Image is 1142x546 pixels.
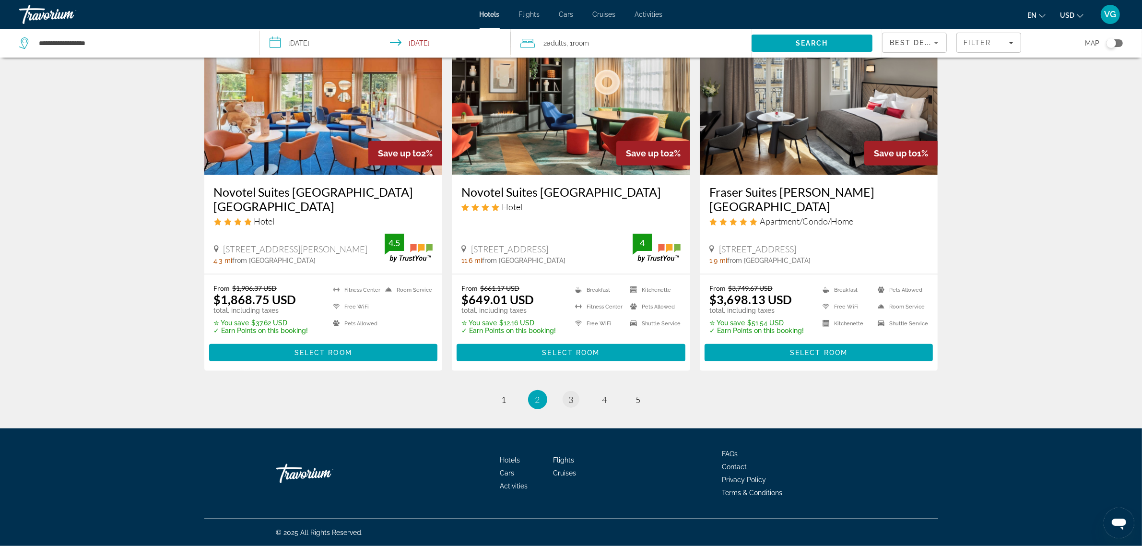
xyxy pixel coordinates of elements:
[709,327,804,334] p: ✓ Earn Points on this booking!
[276,459,372,488] a: Go Home
[224,244,368,254] span: [STREET_ADDRESS][PERSON_NAME]
[1085,36,1099,50] span: Map
[378,148,421,158] span: Save up to
[511,29,752,58] button: Travelers: 2 adults, 0 children
[500,456,520,464] a: Hotels
[457,346,685,356] a: Select Room
[204,22,443,175] a: Novotel Suites Paris Issy les Moulineaux
[553,469,576,477] span: Cruises
[214,292,296,307] ins: $1,868.75 USD
[461,202,681,212] div: 4 star Hotel
[535,394,540,405] span: 2
[570,318,625,330] li: Free WiFi
[1099,39,1123,47] button: Toggle map
[480,11,500,18] a: Hotels
[461,185,681,199] h3: Novotel Suites [GEOGRAPHIC_DATA]
[760,216,853,226] span: Apartment/Condo/Home
[616,141,690,166] div: 2%
[553,456,574,464] span: Flights
[956,33,1021,53] button: Filters
[328,301,380,313] li: Free WiFi
[461,327,556,334] p: ✓ Earn Points on this booking!
[1060,8,1083,22] button: Change currency
[709,185,929,214] a: Fraser Suites [PERSON_NAME][GEOGRAPHIC_DATA]
[1104,508,1134,538] iframe: Button to launch messaging window
[873,301,928,313] li: Room Service
[214,319,249,327] span: ✮ You save
[276,529,363,536] span: © 2025 All Rights Reserved.
[636,394,641,405] span: 5
[542,349,600,356] span: Select Room
[461,257,482,264] span: 11.6 mi
[709,307,804,314] p: total, including taxes
[482,257,565,264] span: from [GEOGRAPHIC_DATA]
[209,344,438,361] button: Select Room
[380,284,433,296] li: Room Service
[722,463,747,471] a: Contact
[461,292,534,307] ins: $649.01 USD
[709,292,792,307] ins: $3,698.13 USD
[368,141,442,166] div: 2%
[625,318,681,330] li: Shuttle Service
[964,39,991,47] span: Filter
[500,482,528,490] a: Activities
[519,11,540,18] a: Flights
[500,469,514,477] span: Cars
[233,284,277,292] del: $1,906.37 USD
[752,35,872,52] button: Search
[709,284,726,292] span: From
[633,234,681,262] img: TrustYou guest rating badge
[722,450,738,458] span: FAQs
[573,39,589,47] span: Room
[385,237,404,249] div: 4.5
[1027,12,1036,19] span: en
[38,36,245,50] input: Search hotel destination
[722,489,783,497] a: Terms & Conditions
[790,349,848,356] span: Select Room
[502,394,506,405] span: 1
[559,11,574,18] a: Cars
[294,349,352,356] span: Select Room
[385,234,433,262] img: TrustYou guest rating badge
[566,36,589,50] span: , 1
[1060,12,1074,19] span: USD
[1027,8,1046,22] button: Change language
[625,301,681,313] li: Pets Allowed
[873,318,928,330] li: Shuttle Service
[700,22,938,175] a: Fraser Suites Le Claridge Champs Elysées
[633,237,652,249] div: 4
[722,476,766,484] a: Privacy Policy
[727,257,811,264] span: from [GEOGRAPHIC_DATA]
[452,22,690,175] img: Novotel Suites Paris CDG Airport Villepinte
[705,344,933,361] button: Select Room
[818,301,873,313] li: Free WiFi
[728,284,773,292] del: $3,749.67 USD
[874,148,917,158] span: Save up to
[719,244,796,254] span: [STREET_ADDRESS]
[328,318,380,330] li: Pets Allowed
[214,307,308,314] p: total, including taxes
[461,319,556,327] p: $12.16 USD
[709,216,929,226] div: 5 star Apartment
[709,319,745,327] span: ✮ You save
[214,327,308,334] p: ✓ Earn Points on this booking!
[457,344,685,361] button: Select Room
[635,11,663,18] a: Activities
[214,185,433,214] a: Novotel Suites [GEOGRAPHIC_DATA] [GEOGRAPHIC_DATA]
[818,284,873,296] li: Breakfast
[471,244,548,254] span: [STREET_ADDRESS]
[209,346,438,356] a: Select Room
[818,318,873,330] li: Kitchenette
